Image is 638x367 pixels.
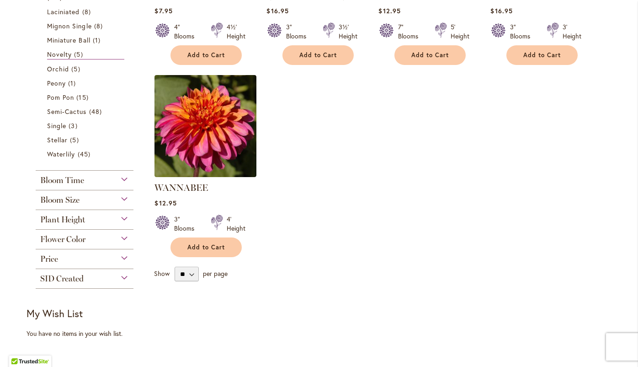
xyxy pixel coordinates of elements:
[154,75,256,177] img: WANNABEE
[47,149,124,159] a: Waterlily 45
[47,135,68,144] span: Stellar
[47,36,90,44] span: Miniature Ball
[82,7,93,16] span: 8
[47,22,92,30] span: Mignon Single
[74,49,85,59] span: 5
[398,22,424,41] div: 7" Blooms
[78,149,93,159] span: 45
[47,107,124,116] a: Semi-Cactus 48
[69,121,80,130] span: 3
[71,64,82,74] span: 5
[47,121,124,130] a: Single 3
[47,121,66,130] span: Single
[187,243,225,251] span: Add to Cart
[47,65,69,73] span: Orchid
[27,329,149,338] div: You have no items in your wish list.
[47,79,66,87] span: Peony
[506,45,578,65] button: Add to Cart
[70,135,81,145] span: 5
[490,6,512,15] span: $16.95
[40,195,80,205] span: Bloom Size
[523,51,561,59] span: Add to Cart
[47,35,124,45] a: Miniature Ball 1
[89,107,104,116] span: 48
[40,175,84,185] span: Bloom Time
[47,49,124,59] a: Novelty 5
[286,22,312,41] div: 3" Blooms
[154,182,208,193] a: WANNABEE
[47,92,124,102] a: Pom Pon 15
[47,50,72,59] span: Novelty
[227,22,245,41] div: 4½' Height
[40,215,85,225] span: Plant Height
[174,22,200,41] div: 4" Blooms
[94,21,105,31] span: 8
[68,78,78,88] span: 1
[47,64,124,74] a: Orchid 5
[299,51,337,59] span: Add to Cart
[266,6,288,15] span: $16.95
[47,7,124,16] a: Laciniated 8
[47,135,124,145] a: Stellar 5
[7,335,32,360] iframe: Launch Accessibility Center
[451,22,469,41] div: 5' Height
[170,237,242,257] button: Add to Cart
[154,6,172,15] span: $7.95
[47,150,75,158] span: Waterlily
[339,22,357,41] div: 3½' Height
[227,215,245,233] div: 4' Height
[27,307,83,320] strong: My Wish List
[187,51,225,59] span: Add to Cart
[154,269,170,278] span: Show
[510,22,536,41] div: 3" Blooms
[411,51,449,59] span: Add to Cart
[93,35,103,45] span: 1
[76,92,90,102] span: 15
[154,170,256,179] a: WANNABEE
[47,78,124,88] a: Peony 1
[47,21,124,31] a: Mignon Single 8
[40,254,58,264] span: Price
[47,7,80,16] span: Laciniated
[203,269,228,278] span: per page
[378,6,400,15] span: $12.95
[47,107,87,116] span: Semi-Cactus
[394,45,466,65] button: Add to Cart
[170,45,242,65] button: Add to Cart
[154,199,176,207] span: $12.95
[563,22,581,41] div: 3' Height
[282,45,354,65] button: Add to Cart
[47,93,74,102] span: Pom Pon
[174,215,200,233] div: 3" Blooms
[40,274,84,284] span: SID Created
[40,234,85,244] span: Flower Color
